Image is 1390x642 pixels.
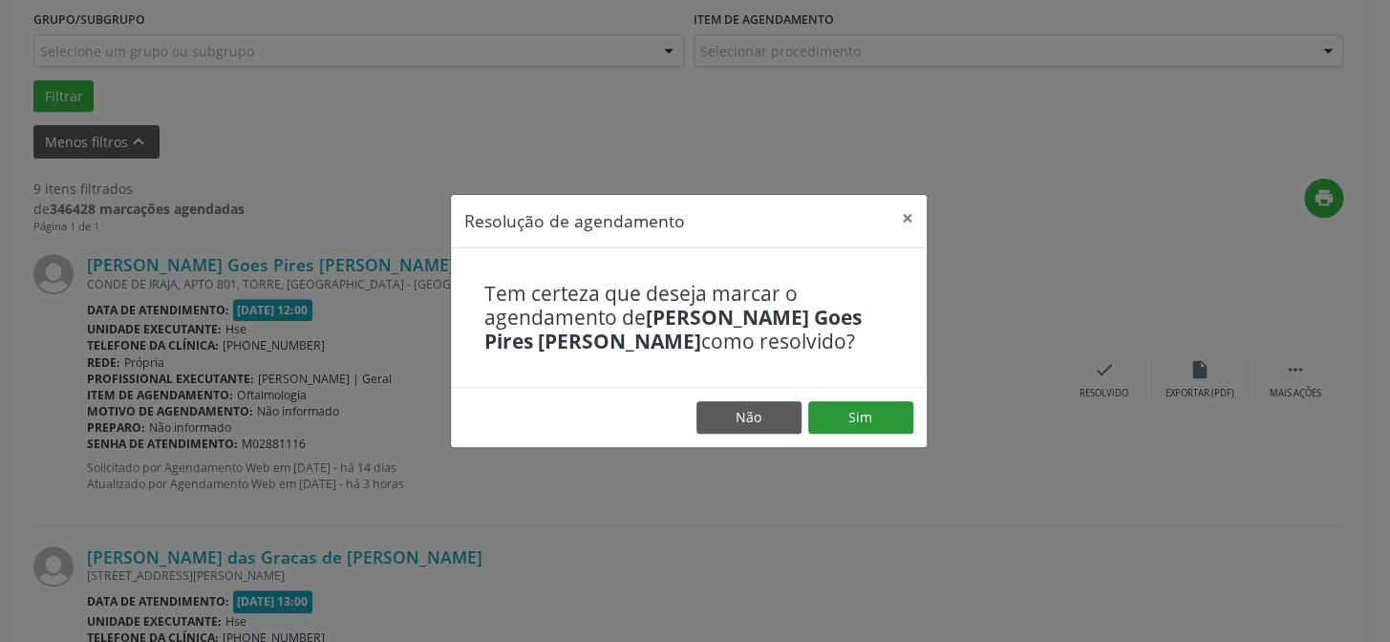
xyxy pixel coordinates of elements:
[484,282,893,354] h4: Tem certeza que deseja marcar o agendamento de como resolvido?
[808,401,913,434] button: Sim
[484,304,862,354] b: [PERSON_NAME] Goes Pires [PERSON_NAME]
[888,195,927,242] button: Close
[464,208,685,233] h5: Resolução de agendamento
[696,401,802,434] button: Não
